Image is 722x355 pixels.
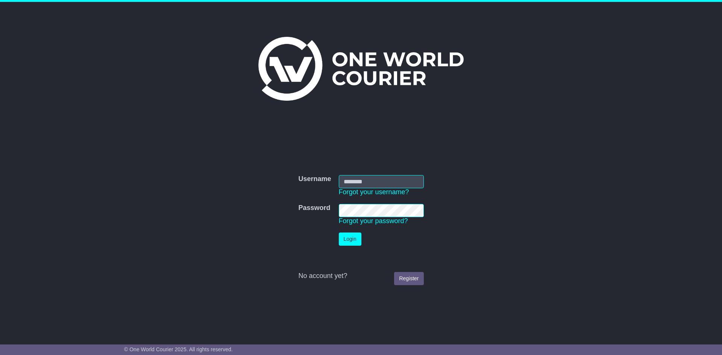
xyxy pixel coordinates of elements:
label: Password [298,204,330,212]
img: One World [258,37,464,101]
a: Forgot your password? [339,217,408,225]
div: No account yet? [298,272,423,280]
label: Username [298,175,331,183]
a: Register [394,272,423,285]
button: Login [339,233,361,246]
a: Forgot your username? [339,188,409,196]
span: © One World Courier 2025. All rights reserved. [124,346,233,352]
